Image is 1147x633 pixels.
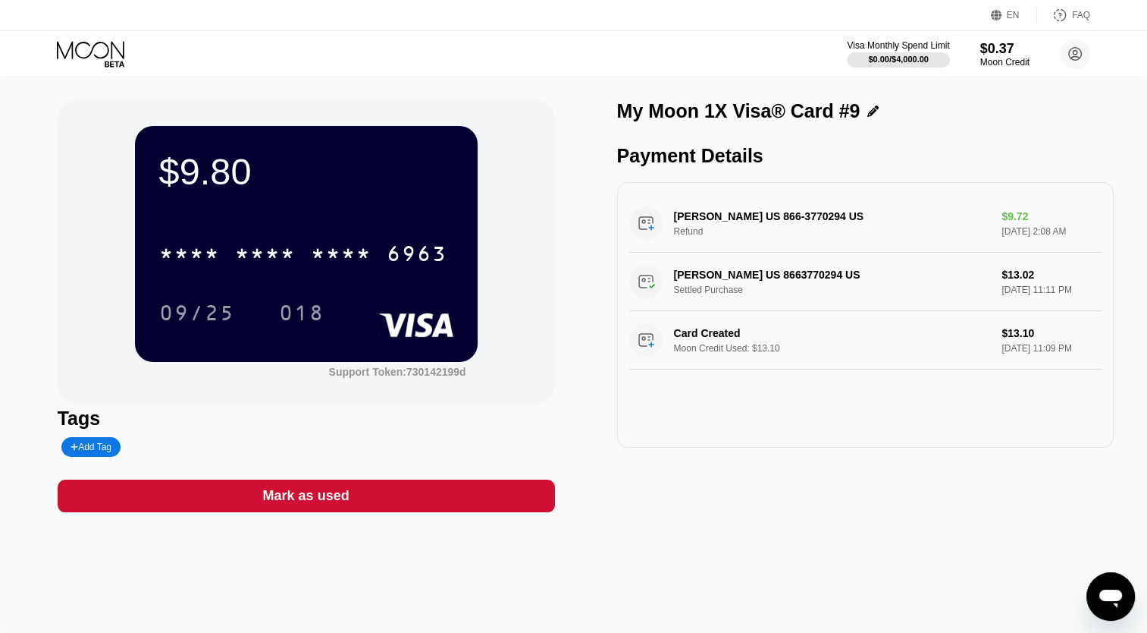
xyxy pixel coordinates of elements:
div: $9.80 [159,150,453,193]
div: Add Tag [71,442,111,452]
div: 018 [268,294,336,332]
div: 018 [279,303,324,327]
div: 09/25 [148,294,246,332]
div: Visa Monthly Spend Limit [847,40,949,51]
div: My Moon 1X Visa® Card #9 [617,100,860,122]
div: Support Token: 730142199d [329,366,466,378]
div: 6963 [387,244,447,268]
div: Tags [58,408,555,430]
div: $0.37Moon Credit [980,41,1029,68]
div: $0.37 [980,41,1029,57]
div: EN [1007,10,1020,20]
div: $0.00 / $4,000.00 [868,55,929,64]
div: Mark as used [263,487,349,505]
iframe: Button to launch messaging window [1086,572,1135,621]
div: FAQ [1037,8,1090,23]
div: Add Tag [61,437,121,457]
div: Support Token:730142199d [329,366,466,378]
div: 09/25 [159,303,235,327]
div: Payment Details [617,145,1114,167]
div: Mark as used [58,480,555,512]
div: Visa Monthly Spend Limit$0.00/$4,000.00 [847,40,949,68]
div: Moon Credit [980,57,1029,68]
div: FAQ [1072,10,1090,20]
div: EN [991,8,1037,23]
